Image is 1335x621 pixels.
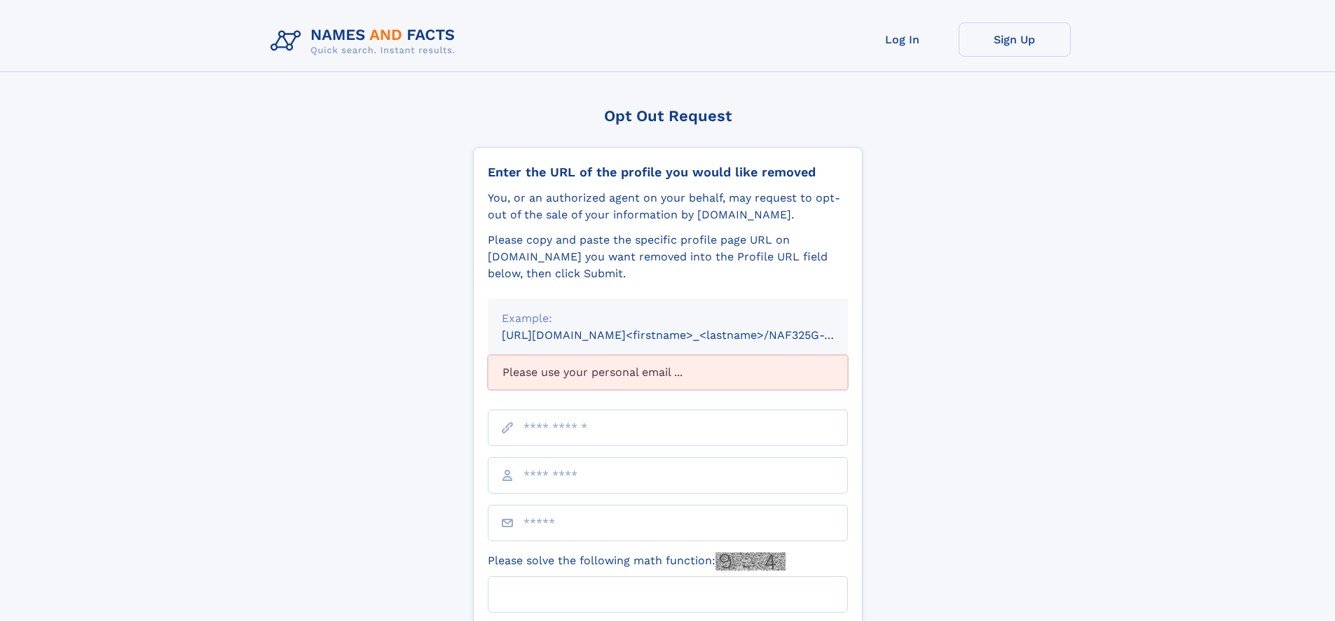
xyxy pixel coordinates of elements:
div: Opt Out Request [473,107,863,125]
label: Please solve the following math function: [488,552,786,571]
a: Sign Up [959,22,1071,57]
div: You, or an authorized agent on your behalf, may request to opt-out of the sale of your informatio... [488,190,848,223]
small: [URL][DOMAIN_NAME]<firstname>_<lastname>/NAF325G-xxxxxxxx [502,328,875,342]
div: Example: [502,310,834,327]
div: Enter the URL of the profile you would like removed [488,165,848,180]
img: Logo Names and Facts [265,22,467,60]
div: Please use your personal email ... [488,355,848,390]
div: Please copy and paste the specific profile page URL on [DOMAIN_NAME] you want removed into the Pr... [488,232,848,282]
a: Log In [847,22,959,57]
